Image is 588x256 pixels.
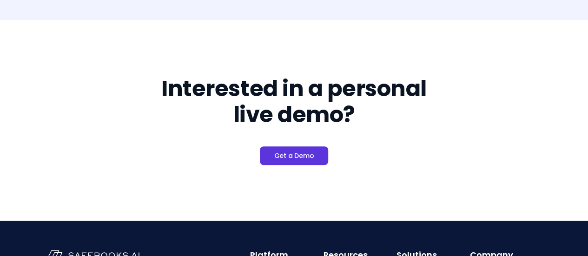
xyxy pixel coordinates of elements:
a: Get a Demo [260,146,328,165]
h2: Interested in a personal live demo? [141,76,448,128]
span: Get a Demo [274,151,314,160]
